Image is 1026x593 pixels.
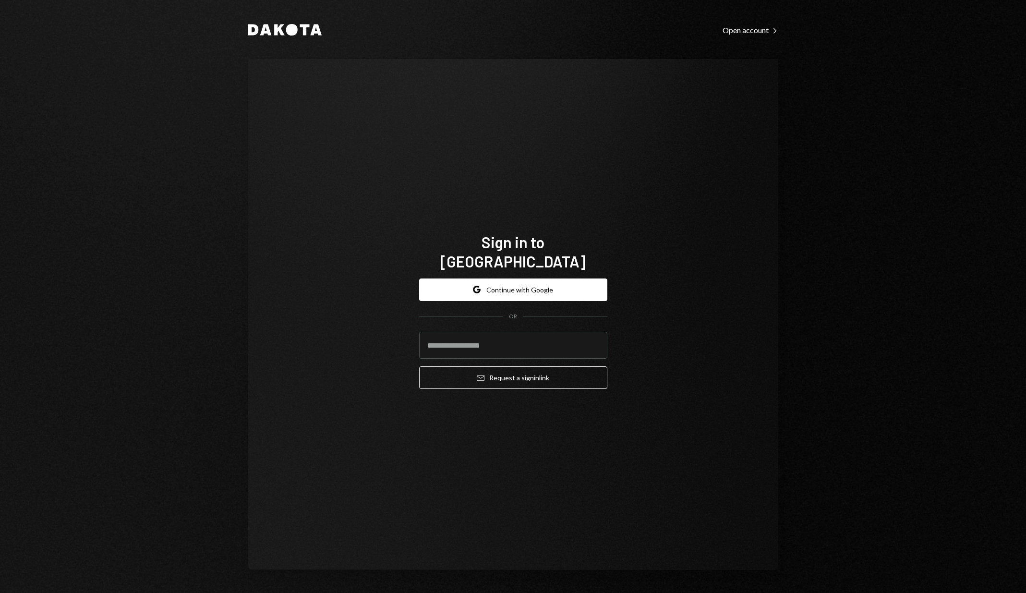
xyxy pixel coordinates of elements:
[723,25,778,35] div: Open account
[419,366,607,389] button: Request a signinlink
[509,313,517,321] div: OR
[723,24,778,35] a: Open account
[419,232,607,271] h1: Sign in to [GEOGRAPHIC_DATA]
[419,278,607,301] button: Continue with Google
